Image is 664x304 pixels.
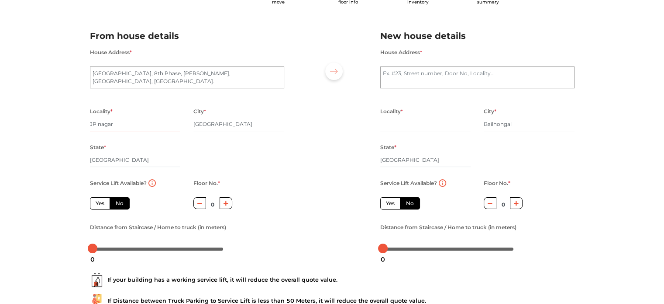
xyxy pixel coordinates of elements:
label: Locality [380,106,403,117]
label: No [110,197,130,210]
label: Distance from Staircase / Home to truck (in meters) [90,222,226,233]
label: Service Lift Available? [90,178,147,189]
label: Floor No. [193,178,220,189]
div: If your building has a working service lift, it will reduce the overall quote value. [90,273,575,287]
label: Service Lift Available? [380,178,437,189]
label: City [484,106,496,117]
div: 0 [87,252,98,267]
h2: New house details [380,29,575,43]
label: House Address [380,47,422,58]
label: State [90,142,106,153]
label: Locality [90,106,113,117]
label: House Address [90,47,132,58]
label: Distance from Staircase / Home to truck (in meters) [380,222,516,233]
h2: From house details [90,29,284,43]
label: City [193,106,206,117]
div: 0 [377,252,389,267]
label: Floor No. [484,178,510,189]
label: No [400,197,420,210]
img: ... [90,273,104,287]
label: Yes [380,197,400,210]
label: Yes [90,197,110,210]
label: State [380,142,396,153]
